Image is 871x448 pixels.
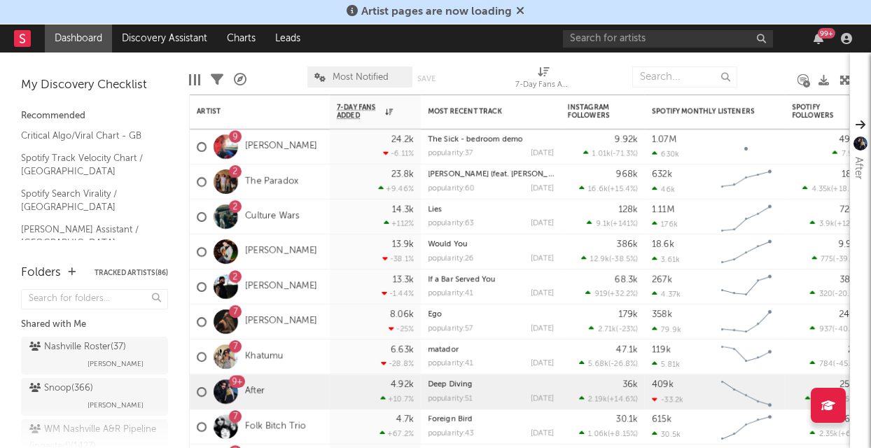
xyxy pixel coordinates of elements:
[21,289,168,309] input: Search for folders...
[792,103,841,120] div: Spotify Followers
[234,59,246,100] div: A&R Pipeline
[613,150,636,158] span: -71.3 %
[515,77,571,94] div: 7-Day Fans Added (7-Day Fans Added)
[652,185,675,194] div: 46k
[393,275,414,284] div: 13.3k
[610,430,636,438] span: +8.15 %
[337,103,382,120] span: 7-Day Fans Added
[88,356,144,372] span: [PERSON_NAME]
[588,185,608,193] span: 16.6k
[652,275,672,284] div: 267k
[417,75,436,83] button: Save
[211,59,223,100] div: Filters
[839,135,862,144] div: 49.5k
[428,276,554,283] div: If a Bar Served You
[652,107,757,115] div: Spotify Monthly Listeners
[428,325,473,332] div: popularity: 57
[531,255,554,262] div: [DATE]
[428,381,554,388] div: Deep Diving
[390,310,414,319] div: 8.06k
[428,346,554,353] div: matador
[428,136,523,143] a: The Sick - bedroom demo
[838,240,862,249] div: 9.94k
[616,415,638,424] div: 30.1k
[428,171,554,178] div: Bender (feat. Travis Barker)
[581,254,638,263] div: ( )
[810,429,862,438] div: ( )
[391,380,414,389] div: 4.92k
[833,185,860,193] span: +18.6 %
[245,246,317,258] a: [PERSON_NAME]
[428,276,496,283] a: If a Bar Served You
[245,281,317,293] a: [PERSON_NAME]
[361,6,512,17] span: Artist pages are now loading
[531,185,554,192] div: [DATE]
[382,254,414,263] div: -38.1 %
[21,378,168,416] a: Snoop(366)[PERSON_NAME]
[715,304,778,339] svg: Chart title
[428,416,554,423] div: Foreign Bird
[95,269,168,276] button: Tracked Artists(86)
[428,206,554,213] div: Lies
[821,255,833,263] span: 775
[391,170,414,179] div: 23.8k
[392,205,414,214] div: 14.3k
[588,430,608,438] span: 1.06k
[383,149,414,158] div: -6.11 %
[428,136,554,143] div: The Sick - bedroom demo
[811,254,862,263] div: ( )
[197,107,302,115] div: Artist
[391,135,414,144] div: 24.2k
[428,346,459,353] a: matador
[613,220,636,228] span: +141 %
[839,310,862,319] div: 24.4k
[245,386,265,398] a: After
[428,206,442,213] a: Lies
[819,220,835,228] span: 3.9k
[382,289,414,298] div: -1.44 %
[839,205,862,214] div: 72.4k
[583,149,638,158] div: ( )
[616,345,638,354] div: 47.1k
[217,24,265,52] a: Charts
[588,395,607,403] span: 2.19k
[428,241,554,248] div: Would You
[21,77,168,94] div: My Discovery Checklist
[652,430,681,439] div: 30.5k
[652,310,672,319] div: 358k
[379,429,414,438] div: +67.2 %
[588,360,608,368] span: 5.68k
[245,351,284,363] a: Khatumu
[819,290,832,298] span: 320
[652,135,676,144] div: 1.07M
[611,360,636,368] span: -26.8 %
[618,205,638,214] div: 128k
[531,395,554,402] div: [DATE]
[428,430,474,437] div: popularity: 43
[652,345,671,354] div: 119k
[715,409,778,444] svg: Chart title
[428,220,474,227] div: popularity: 63
[531,220,554,227] div: [DATE]
[652,150,679,159] div: 630k
[835,290,860,298] span: -20.8 %
[516,6,524,17] span: Dismiss
[428,255,474,262] div: popularity: 26
[428,241,468,248] a: Would You
[428,311,442,318] a: Ego
[29,339,126,356] div: Nashville Roster ( 37 )
[652,205,674,214] div: 1.11M
[189,59,200,100] div: Edit Columns
[428,185,475,192] div: popularity: 60
[21,128,154,143] a: Critical Algo/Viral Chart - GB
[531,290,554,297] div: [DATE]
[21,316,168,333] div: Shared with Me
[819,325,832,333] span: 937
[810,324,862,333] div: ( )
[21,108,168,125] div: Recommended
[531,430,554,437] div: [DATE]
[245,211,300,223] a: Culture Wars
[610,185,636,193] span: +15.4 %
[615,275,638,284] div: 68.3k
[814,33,823,44] button: 99+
